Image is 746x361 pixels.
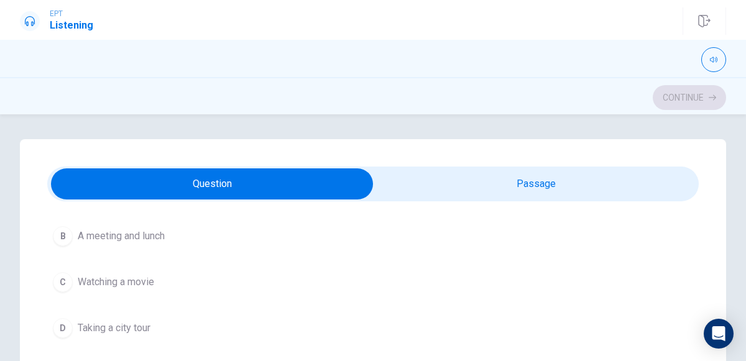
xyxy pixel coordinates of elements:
[47,267,699,298] button: CWatching a movie
[78,229,165,244] span: A meeting and lunch
[78,321,150,336] span: Taking a city tour
[47,221,699,252] button: BA meeting and lunch
[78,275,154,290] span: Watching a movie
[50,18,93,33] h1: Listening
[50,9,93,18] span: EPT
[53,226,73,246] div: B
[47,313,699,344] button: DTaking a city tour
[704,319,734,349] div: Open Intercom Messenger
[53,272,73,292] div: C
[53,318,73,338] div: D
